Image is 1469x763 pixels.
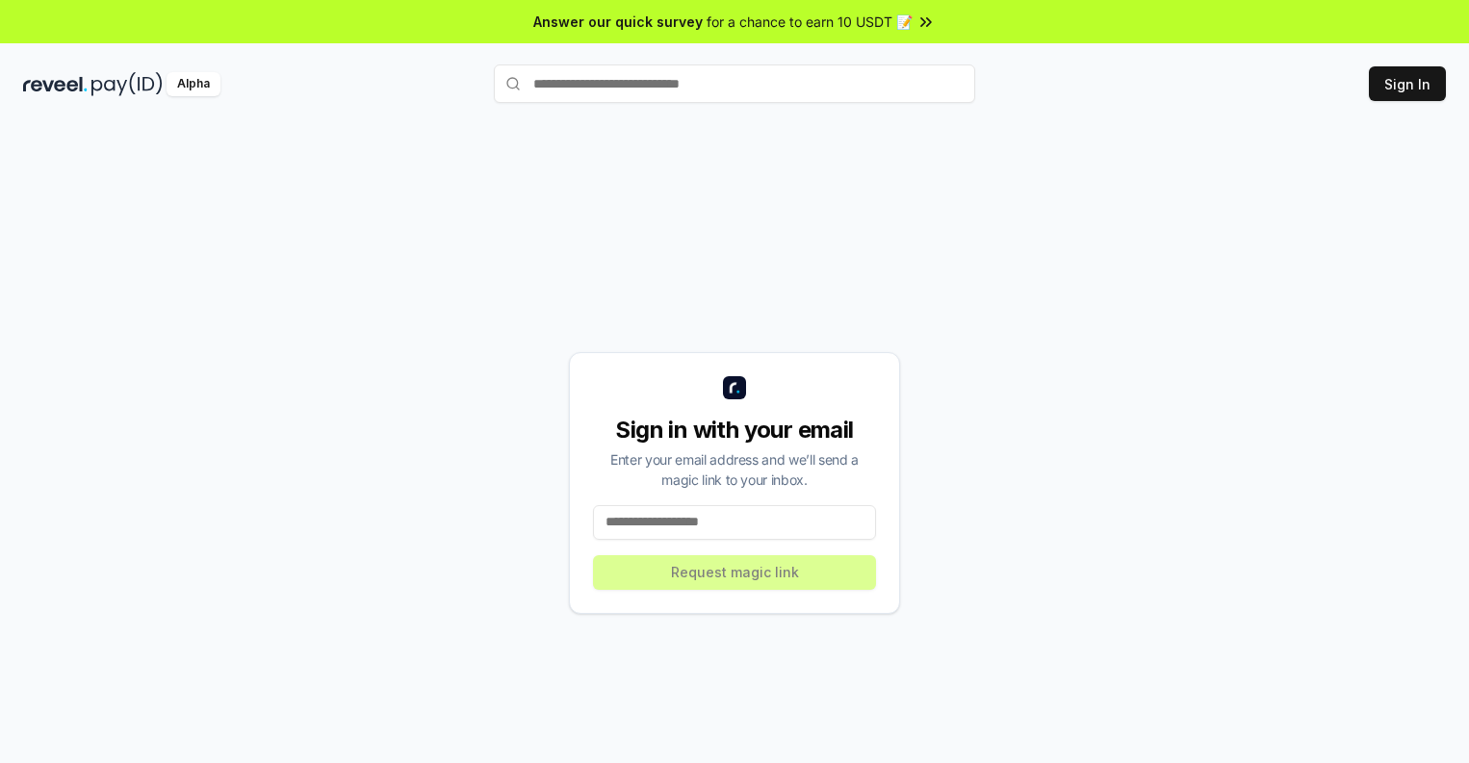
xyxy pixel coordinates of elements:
[593,449,876,490] div: Enter your email address and we’ll send a magic link to your inbox.
[91,72,163,96] img: pay_id
[167,72,220,96] div: Alpha
[707,12,913,32] span: for a chance to earn 10 USDT 📝
[23,72,88,96] img: reveel_dark
[533,12,703,32] span: Answer our quick survey
[593,415,876,445] div: Sign in with your email
[723,376,746,399] img: logo_small
[1369,66,1446,101] button: Sign In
